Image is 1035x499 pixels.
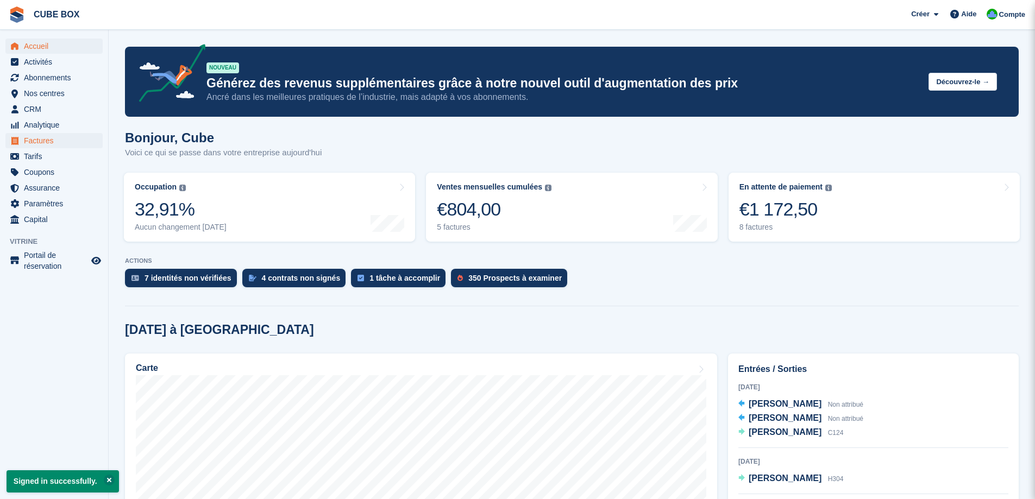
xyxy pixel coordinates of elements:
[987,9,998,20] img: Cube Box
[131,275,139,281] img: verify_identity-adf6edd0f0f0b5bbfe63781bf79b02c33cf7c696d77639b501bdc392416b5a36.svg
[5,39,103,54] a: menu
[5,117,103,132] a: menu
[999,9,1025,20] span: Compte
[738,382,1008,392] div: [DATE]
[5,212,103,227] a: menu
[29,5,84,23] a: CUBE BOX
[5,70,103,85] a: menu
[739,223,832,232] div: 8 factures
[929,73,997,91] button: Découvrez-le →
[828,475,844,483] span: H304
[437,182,542,192] div: Ventes mensuelles cumulées
[5,86,103,101] a: menu
[426,173,717,242] a: Ventes mensuelles cumulées €804,00 5 factures
[206,62,239,73] div: NOUVEAU
[125,130,322,145] h1: Bonjour, Cube
[145,274,231,282] div: 7 identités non vérifiées
[24,70,89,85] span: Abonnements
[457,275,463,281] img: prospect-51fa495bee0391a8d652442698ab0144808aea92771e9ea1ae160a38d050c398.svg
[828,415,863,422] span: Non attribué
[125,147,322,159] p: Voici ce qui se passe dans votre entreprise aujourd'hui
[24,39,89,54] span: Accueil
[124,173,415,242] a: Occupation 32,91% Aucun changement [DATE]
[729,173,1020,242] a: En attente de paiement €1 172,50 8 factures
[125,323,314,337] h2: [DATE] à [GEOGRAPHIC_DATA]
[135,223,227,232] div: Aucun changement [DATE]
[24,149,89,164] span: Tarifs
[24,196,89,211] span: Paramètres
[135,182,177,192] div: Occupation
[5,54,103,70] a: menu
[24,250,89,271] span: Portail de réservation
[5,250,103,271] a: menu
[24,117,89,132] span: Analytique
[749,427,821,437] span: [PERSON_NAME]
[90,254,103,267] a: Boutique d'aperçu
[24,102,89,117] span: CRM
[125,269,242,293] a: 7 identités non vérifiées
[738,426,843,440] a: [PERSON_NAME] C124
[911,9,930,20] span: Créer
[738,472,843,486] a: [PERSON_NAME] H304
[738,412,863,426] a: [PERSON_NAME] Non attribué
[738,397,863,412] a: [PERSON_NAME] Non attribué
[242,269,352,293] a: 4 contrats non signés
[5,180,103,195] a: menu
[206,75,920,91] p: Générez des revenus supplémentaires grâce à notre nouvel outil d'augmentation des prix
[125,257,1019,264] p: ACTIONS
[825,185,832,191] img: icon-info-grey-7440780725fd019a000dd9b08b2336e03edf1995a4989e88bcd33f0948082b44.svg
[5,165,103,180] a: menu
[130,44,206,106] img: price-adjustments-announcement-icon-8257ccfd72463d97f412b2fc003d46551f7dbcb40ab6d574587a9cd5c0d94...
[749,399,821,408] span: [PERSON_NAME]
[828,429,844,437] span: C124
[828,401,863,408] span: Non attribué
[369,274,440,282] div: 1 tâche à accomplir
[5,196,103,211] a: menu
[357,275,364,281] img: task-75834270c22a3079a89374b754ae025e5fb1db73e45f91037f5363f120a921f8.svg
[179,185,186,191] img: icon-info-grey-7440780725fd019a000dd9b08b2336e03edf1995a4989e88bcd33f0948082b44.svg
[24,212,89,227] span: Capital
[24,180,89,195] span: Assurance
[5,102,103,117] a: menu
[24,133,89,148] span: Factures
[24,86,89,101] span: Nos centres
[739,198,832,220] div: €1 172,50
[10,236,108,247] span: Vitrine
[739,182,823,192] div: En attente de paiement
[749,473,821,483] span: [PERSON_NAME]
[738,457,1008,466] div: [DATE]
[545,185,551,191] img: icon-info-grey-7440780725fd019a000dd9b08b2336e03edf1995a4989e88bcd33f0948082b44.svg
[206,91,920,103] p: Ancré dans les meilleures pratiques de l’industrie, mais adapté à vos abonnements.
[451,269,573,293] a: 350 Prospects à examiner
[9,7,25,23] img: stora-icon-8386f47178a22dfd0bd8f6a31ec36ba5ce8667c1dd55bd0f319d3a0aa187defe.svg
[5,149,103,164] a: menu
[468,274,562,282] div: 350 Prospects à examiner
[135,198,227,220] div: 32,91%
[24,54,89,70] span: Activités
[262,274,341,282] div: 4 contrats non signés
[437,198,551,220] div: €804,00
[24,165,89,180] span: Coupons
[7,470,119,492] p: Signed in successfully.
[351,269,451,293] a: 1 tâche à accomplir
[738,363,1008,376] h2: Entrées / Sorties
[749,413,821,422] span: [PERSON_NAME]
[136,363,158,373] h2: Carte
[961,9,976,20] span: Aide
[437,223,551,232] div: 5 factures
[5,133,103,148] a: menu
[249,275,256,281] img: contract_signature_icon-13c848040528278c33f63329250d36e43548de30e8caae1d1a13099fd9432cc5.svg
